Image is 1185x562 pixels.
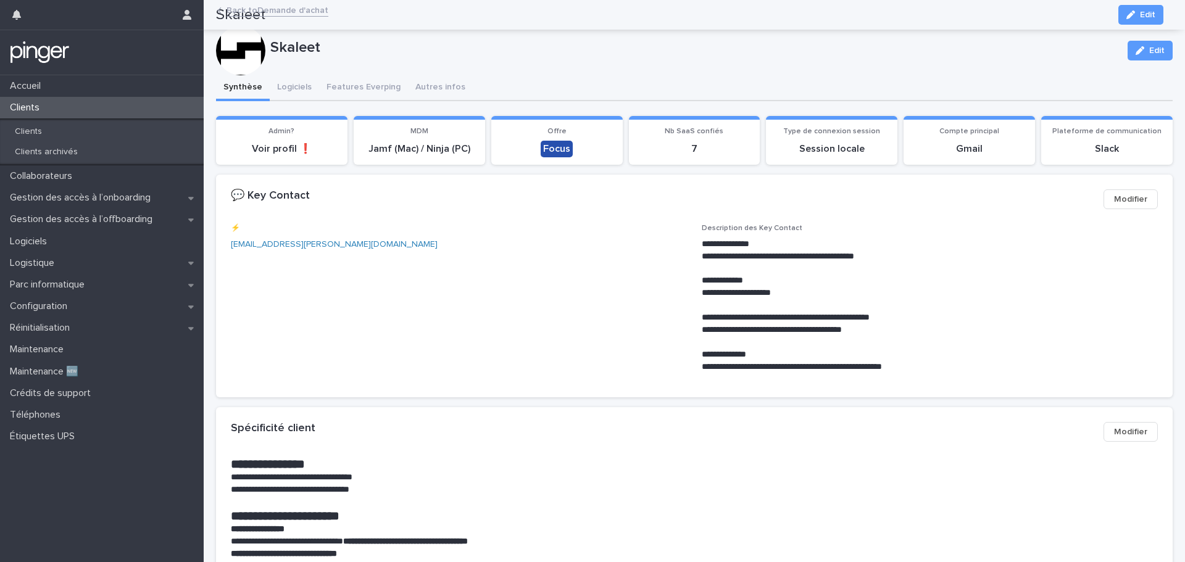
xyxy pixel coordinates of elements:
[410,128,428,135] span: MDM
[231,225,240,232] span: ⚡️
[5,236,57,247] p: Logiciels
[231,189,310,203] h2: 💬 Key Contact
[268,128,294,135] span: Admin?
[1052,128,1162,135] span: Plateforme de communication
[361,143,478,155] p: Jamf (Mac) / Ninja (PC)
[319,75,408,101] button: Features Everping
[5,213,162,225] p: Gestion des accès à l’offboarding
[547,128,567,135] span: Offre
[773,143,890,155] p: Session locale
[5,300,77,312] p: Configuration
[5,431,85,442] p: Étiquettes UPS
[5,344,73,355] p: Maintenance
[911,143,1028,155] p: Gmail
[270,75,319,101] button: Logiciels
[5,387,101,399] p: Crédits de support
[541,141,573,157] div: Focus
[5,192,160,204] p: Gestion des accès à l’onboarding
[5,409,70,421] p: Téléphones
[10,40,70,65] img: mTgBEunGTSyRkCgitkcU
[1128,41,1173,60] button: Edit
[408,75,473,101] button: Autres infos
[5,366,88,378] p: Maintenance 🆕
[5,170,82,182] p: Collaborateurs
[1104,189,1158,209] button: Modifier
[270,39,1118,57] p: Skaleet
[231,240,438,249] a: [EMAIL_ADDRESS][PERSON_NAME][DOMAIN_NAME]
[636,143,753,155] p: 7
[1149,46,1165,55] span: Edit
[5,322,80,334] p: Réinitialisation
[783,128,880,135] span: Type de connexion session
[5,126,52,137] p: Clients
[5,257,64,269] p: Logistique
[5,102,49,114] p: Clients
[1114,426,1147,438] span: Modifier
[231,422,315,436] h2: Spécificité client
[702,225,802,232] span: Description des Key Contact
[5,279,94,291] p: Parc informatique
[665,128,723,135] span: Nb SaaS confiés
[1104,422,1158,442] button: Modifier
[5,80,51,92] p: Accueil
[5,147,88,157] p: Clients archivés
[216,75,270,101] button: Synthèse
[939,128,999,135] span: Compte principal
[1049,143,1165,155] p: Slack
[1114,193,1147,205] span: Modifier
[227,2,328,17] a: Back toDemande d'achat
[223,143,340,155] p: Voir profil ❗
